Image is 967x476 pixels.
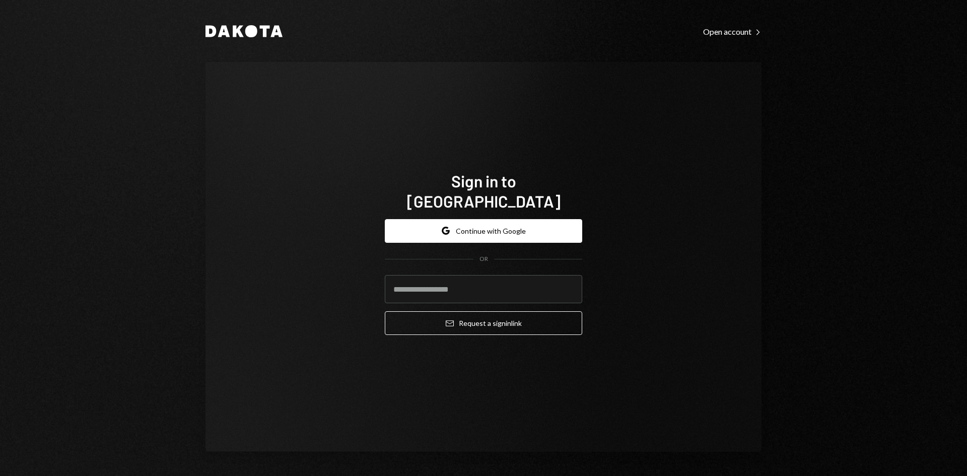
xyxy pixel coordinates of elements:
h1: Sign in to [GEOGRAPHIC_DATA] [385,171,582,211]
button: Continue with Google [385,219,582,243]
button: Request a signinlink [385,311,582,335]
a: Open account [703,26,762,37]
div: Open account [703,27,762,37]
div: OR [479,255,488,263]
